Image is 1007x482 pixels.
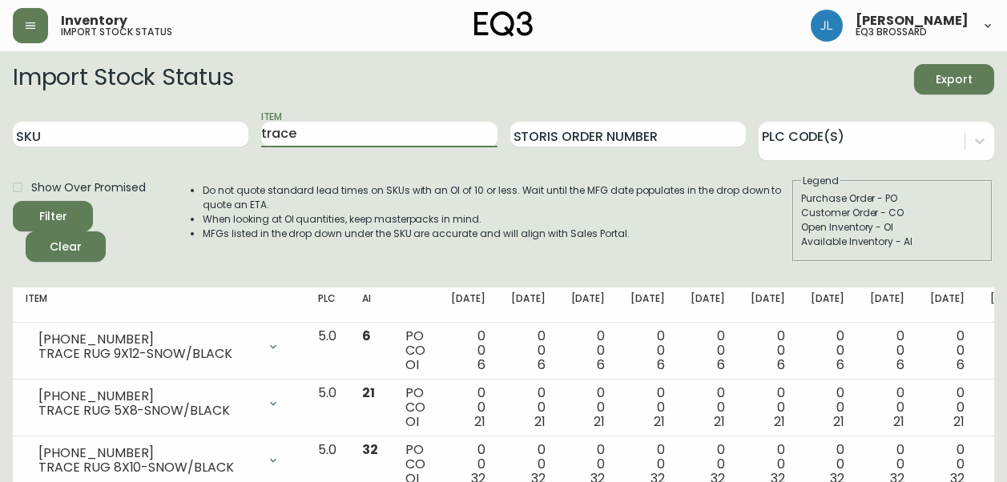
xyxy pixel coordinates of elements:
[538,355,546,374] span: 6
[678,287,738,323] th: [DATE]
[474,412,485,431] span: 21
[13,287,305,323] th: Item
[203,227,791,241] li: MFGs listed in the drop down under the SKU are accurate and will align with Sales Portal.
[856,27,927,37] h5: eq3 brossard
[811,329,845,372] div: 0 0
[801,174,840,188] legend: Legend
[405,329,425,372] div: PO CO
[691,329,725,372] div: 0 0
[26,329,292,364] div: [PHONE_NUMBER]TRACE RUG 9X12-SNOW/BLACK
[857,287,917,323] th: [DATE]
[914,64,994,94] button: Export
[836,355,844,374] span: 6
[451,386,485,429] div: 0 0
[39,207,67,227] div: Filter
[438,287,498,323] th: [DATE]
[38,332,257,347] div: [PHONE_NUMBER]
[26,231,106,262] button: Clear
[38,347,257,361] div: TRACE RUG 9X12-SNOW/BLACK
[953,412,965,431] span: 21
[630,386,665,429] div: 0 0
[477,355,485,374] span: 6
[511,329,546,372] div: 0 0
[534,412,546,431] span: 21
[811,386,845,429] div: 0 0
[13,64,233,94] h2: Import Stock Status
[751,329,785,372] div: 0 0
[13,201,93,231] button: Filter
[896,355,904,374] span: 6
[833,412,844,431] span: 21
[38,237,93,257] span: Clear
[26,443,292,478] div: [PHONE_NUMBER]TRACE RUG 8X10-SNOW/BLACK
[657,355,665,374] span: 6
[630,329,665,372] div: 0 0
[798,287,858,323] th: [DATE]
[61,27,172,37] h5: import stock status
[801,235,984,249] div: Available Inventory - AI
[558,287,618,323] th: [DATE]
[203,183,791,212] li: Do not quote standard lead times on SKUs with an OI of 10 or less. Wait until the MFG date popula...
[777,355,785,374] span: 6
[738,287,798,323] th: [DATE]
[362,327,371,345] span: 6
[511,386,546,429] div: 0 0
[930,329,965,372] div: 0 0
[618,287,678,323] th: [DATE]
[917,287,977,323] th: [DATE]
[856,14,969,27] span: [PERSON_NAME]
[691,386,725,429] div: 0 0
[38,446,257,460] div: [PHONE_NUMBER]
[893,412,904,431] span: 21
[405,386,425,429] div: PO CO
[597,355,605,374] span: 6
[811,10,843,42] img: 4c684eb21b92554db63a26dcce857022
[751,386,785,429] div: 0 0
[571,386,606,429] div: 0 0
[38,389,257,404] div: [PHONE_NUMBER]
[61,14,127,27] span: Inventory
[305,323,349,380] td: 5.0
[451,329,485,372] div: 0 0
[498,287,558,323] th: [DATE]
[38,404,257,418] div: TRACE RUG 5X8-SNOW/BLACK
[717,355,725,374] span: 6
[31,179,146,196] span: Show Over Promised
[714,412,725,431] span: 21
[801,191,984,206] div: Purchase Order - PO
[362,440,378,459] span: 32
[927,70,981,90] span: Export
[571,329,606,372] div: 0 0
[870,329,904,372] div: 0 0
[405,355,419,374] span: OI
[405,412,419,431] span: OI
[870,386,904,429] div: 0 0
[474,11,534,37] img: logo
[362,384,375,402] span: 21
[305,287,349,323] th: PLC
[203,212,791,227] li: When looking at OI quantities, keep masterpacks in mind.
[654,412,665,431] span: 21
[801,206,984,220] div: Customer Order - CO
[305,380,349,436] td: 5.0
[38,460,257,475] div: TRACE RUG 8X10-SNOW/BLACK
[957,355,965,374] span: 6
[801,220,984,235] div: Open Inventory - OI
[349,287,393,323] th: AI
[930,386,965,429] div: 0 0
[26,386,292,421] div: [PHONE_NUMBER]TRACE RUG 5X8-SNOW/BLACK
[594,412,605,431] span: 21
[774,412,785,431] span: 21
